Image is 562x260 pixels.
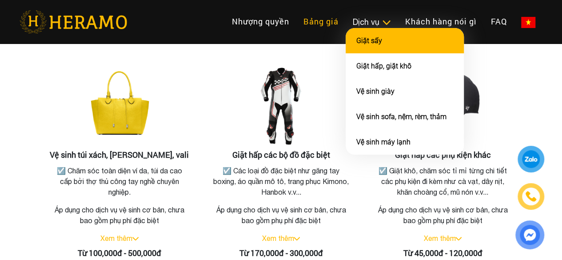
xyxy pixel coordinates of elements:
img: Vệ sinh túi xách, balo, vali [75,61,164,150]
img: heramo-logo.png [20,10,127,33]
a: Vệ sinh giày [356,87,395,96]
img: phone-icon [526,191,536,202]
p: Áp dụng cho dịch vụ vệ sinh cơ bản, chưa bao gồm phụ phí đặc biệt [49,204,190,226]
img: arrow_down.svg [132,237,139,240]
img: Giặt hấp các bộ đồ đặc biệt [236,61,325,150]
p: ☑️ Chăm sóc toàn diện ví da, túi da cao cấp bởi thợ thủ công tay nghề chuyên nghiệp. [51,165,188,197]
div: Từ 100,000đ - 500,000đ [49,247,190,259]
h3: Vệ sinh túi xách, [PERSON_NAME], vali [49,150,190,160]
a: Nhượng quyền [225,12,296,31]
img: arrow_down.svg [455,237,462,240]
img: subToggleIcon [382,18,391,27]
a: Khách hàng nói gì [398,12,484,31]
a: Vệ sinh máy lạnh [356,138,411,146]
p: ☑️ Giặt khô, chăm sóc tỉ mỉ từng chi tiết các phụ kiện đi kèm như cà vạt, dây nịt, khăn choàng cổ... [374,165,511,197]
h3: Giặt hấp các bộ đồ đặc biệt [211,150,352,160]
div: Từ 45,000đ - 120,000đ [372,247,513,259]
a: FAQ [484,12,514,31]
div: Từ 170,000đ - 300,000đ [211,247,352,259]
p: Áp dụng cho dịch vụ vệ sinh cơ bản, chưa bao gồm phụ phí đặc biệt [211,204,352,226]
h3: Giặt hấp các phụ kiện khác [372,150,513,160]
a: phone-icon [518,183,544,210]
a: Vệ sinh sofa, nệm, rèm, thảm [356,112,446,121]
div: Dịch vụ [353,16,391,28]
p: ☑️ Các loại đồ đặc biệt như găng tay boxing, áo quần mô tô, trang phục Kimono, Hanbok v.v... [212,165,350,197]
a: Xem thêm [423,234,455,242]
a: Bảng giá [296,12,346,31]
p: Áp dụng cho dịch vụ vệ sinh cơ bản, chưa bao gồm phụ phí đặc biệt [372,204,513,226]
img: arrow_down.svg [294,237,300,240]
a: Xem thêm [100,234,132,242]
a: Giặt hấp, giặt khô [356,62,411,70]
a: Giặt sấy [356,36,382,45]
a: Xem thêm [262,234,294,242]
img: vn-flag.png [521,17,535,28]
